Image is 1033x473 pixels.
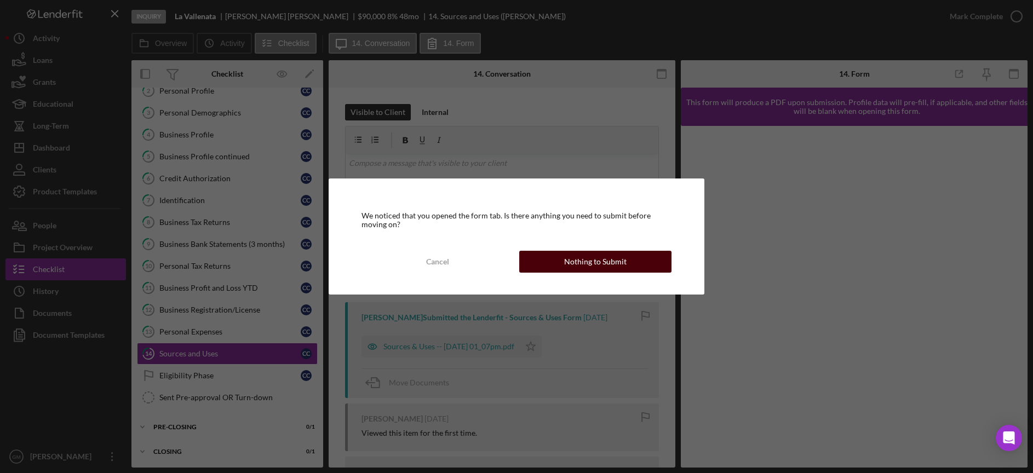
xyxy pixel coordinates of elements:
button: Cancel [361,251,514,273]
div: Nothing to Submit [564,251,627,273]
div: Open Intercom Messenger [996,425,1022,451]
div: Cancel [426,251,449,273]
button: Nothing to Submit [519,251,672,273]
div: We noticed that you opened the form tab. Is there anything you need to submit before moving on? [361,211,672,229]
